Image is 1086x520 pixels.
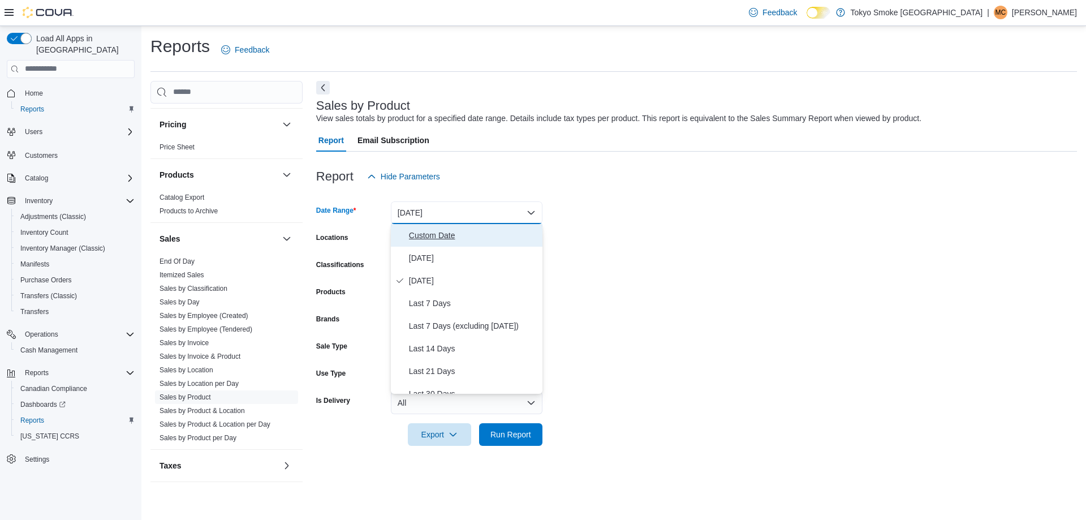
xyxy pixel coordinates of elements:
[408,423,471,446] button: Export
[2,170,139,186] button: Catalog
[16,210,90,224] a: Adjustments (Classic)
[160,233,180,244] h3: Sales
[316,81,330,94] button: Next
[11,209,139,225] button: Adjustments (Classic)
[987,6,989,19] p: |
[160,434,236,442] a: Sales by Product per Day
[25,127,42,136] span: Users
[150,35,210,58] h1: Reports
[11,397,139,412] a: Dashboards
[160,353,240,360] a: Sales by Invoice & Product
[996,6,1006,19] span: MC
[16,343,82,357] a: Cash Management
[160,433,236,442] span: Sales by Product per Day
[16,102,49,116] a: Reports
[160,143,195,152] span: Price Sheet
[280,459,294,472] button: Taxes
[25,89,43,98] span: Home
[16,226,135,239] span: Inventory Count
[160,393,211,401] a: Sales by Product
[807,7,830,19] input: Dark Mode
[16,102,135,116] span: Reports
[744,1,801,24] a: Feedback
[20,125,135,139] span: Users
[20,416,44,425] span: Reports
[316,260,364,269] label: Classifications
[316,369,346,378] label: Use Type
[391,201,542,224] button: [DATE]
[160,119,278,130] button: Pricing
[391,392,542,414] button: All
[25,196,53,205] span: Inventory
[20,366,135,380] span: Reports
[25,174,48,183] span: Catalog
[16,343,135,357] span: Cash Management
[16,273,135,287] span: Purchase Orders
[490,429,531,440] span: Run Report
[20,87,48,100] a: Home
[409,319,538,333] span: Last 7 Days (excluding [DATE])
[2,193,139,209] button: Inventory
[11,342,139,358] button: Cash Management
[409,274,538,287] span: [DATE]
[20,400,66,409] span: Dashboards
[20,212,86,221] span: Adjustments (Classic)
[2,85,139,101] button: Home
[160,257,195,266] span: End Of Day
[160,380,239,388] a: Sales by Location per Day
[160,298,200,306] a: Sales by Day
[280,232,294,246] button: Sales
[479,423,542,446] button: Run Report
[316,287,346,296] label: Products
[16,382,92,396] a: Canadian Compliance
[11,288,139,304] button: Transfers (Classic)
[160,298,200,307] span: Sales by Day
[217,38,274,61] a: Feedback
[409,296,538,310] span: Last 7 Days
[20,105,44,114] span: Reports
[16,429,84,443] a: [US_STATE] CCRS
[16,226,73,239] a: Inventory Count
[20,384,87,393] span: Canadian Compliance
[16,429,135,443] span: Washington CCRS
[160,407,245,415] a: Sales by Product & Location
[16,382,135,396] span: Canadian Compliance
[11,304,139,320] button: Transfers
[851,6,983,19] p: Tokyo Smoke [GEOGRAPHIC_DATA]
[16,210,135,224] span: Adjustments (Classic)
[160,284,227,293] span: Sales by Classification
[160,169,278,181] button: Products
[16,305,135,319] span: Transfers
[316,342,347,351] label: Sale Type
[160,338,209,347] span: Sales by Invoice
[160,207,218,216] span: Products to Archive
[381,171,440,182] span: Hide Parameters
[20,171,53,185] button: Catalog
[20,228,68,237] span: Inventory Count
[150,255,303,449] div: Sales
[409,387,538,401] span: Last 30 Days
[11,225,139,240] button: Inventory Count
[16,257,135,271] span: Manifests
[2,451,139,467] button: Settings
[16,273,76,287] a: Purchase Orders
[20,328,135,341] span: Operations
[762,7,797,18] span: Feedback
[16,289,81,303] a: Transfers (Classic)
[415,423,464,446] span: Export
[11,101,139,117] button: Reports
[25,368,49,377] span: Reports
[409,364,538,378] span: Last 21 Days
[20,452,135,466] span: Settings
[20,148,135,162] span: Customers
[160,285,227,293] a: Sales by Classification
[391,224,542,394] div: Select listbox
[160,325,252,333] a: Sales by Employee (Tendered)
[160,393,211,402] span: Sales by Product
[160,311,248,320] span: Sales by Employee (Created)
[2,124,139,140] button: Users
[160,207,218,215] a: Products to Archive
[20,244,105,253] span: Inventory Manager (Classic)
[316,233,348,242] label: Locations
